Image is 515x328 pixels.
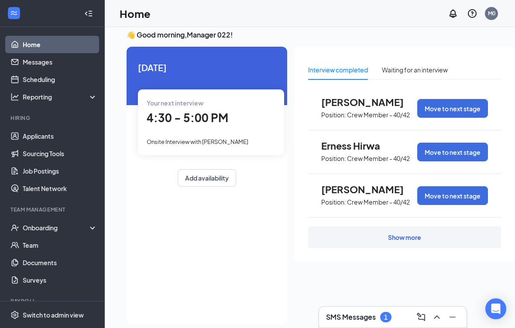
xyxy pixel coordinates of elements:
[382,65,448,75] div: Waiting for an interview
[308,65,368,75] div: Interview completed
[417,143,488,161] button: Move to next stage
[23,71,97,88] a: Scheduling
[23,53,97,71] a: Messages
[127,30,515,40] h3: 👋 Good morning, Manager 022 !
[23,127,97,145] a: Applicants
[10,311,19,319] svg: Settings
[467,8,477,19] svg: QuestionInfo
[147,110,228,125] span: 4:30 - 5:00 PM
[347,111,410,119] p: Crew Member - 40/42
[23,162,97,180] a: Job Postings
[321,154,346,163] p: Position:
[10,9,18,17] svg: WorkstreamLogo
[23,36,97,53] a: Home
[485,298,506,319] div: Open Intercom Messenger
[10,206,96,213] div: Team Management
[447,312,458,322] svg: Minimize
[120,6,151,21] h1: Home
[23,92,98,101] div: Reporting
[321,96,417,108] span: [PERSON_NAME]
[84,9,93,18] svg: Collapse
[23,145,97,162] a: Sourcing Tools
[178,169,236,187] button: Add availability
[417,186,488,205] button: Move to next stage
[347,154,410,163] p: Crew Member - 40/42
[446,310,460,324] button: Minimize
[147,138,248,145] span: Onsite Interview with [PERSON_NAME]
[414,310,428,324] button: ComposeMessage
[448,8,458,19] svg: Notifications
[10,92,19,101] svg: Analysis
[10,297,96,305] div: Payroll
[138,61,276,74] span: [DATE]
[384,314,388,321] div: 1
[23,271,97,289] a: Surveys
[321,184,417,195] span: [PERSON_NAME]
[326,312,376,322] h3: SMS Messages
[488,10,495,17] div: M0
[23,254,97,271] a: Documents
[430,310,444,324] button: ChevronUp
[347,198,410,206] p: Crew Member - 40/42
[23,223,90,232] div: Onboarding
[10,114,96,122] div: Hiring
[416,312,426,322] svg: ComposeMessage
[388,233,421,242] div: Show more
[10,223,19,232] svg: UserCheck
[23,180,97,197] a: Talent Network
[432,312,442,322] svg: ChevronUp
[147,99,203,107] span: Your next interview
[23,236,97,254] a: Team
[23,311,84,319] div: Switch to admin view
[321,140,417,151] span: Erness Hirwa
[321,198,346,206] p: Position:
[321,111,346,119] p: Position:
[417,99,488,118] button: Move to next stage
